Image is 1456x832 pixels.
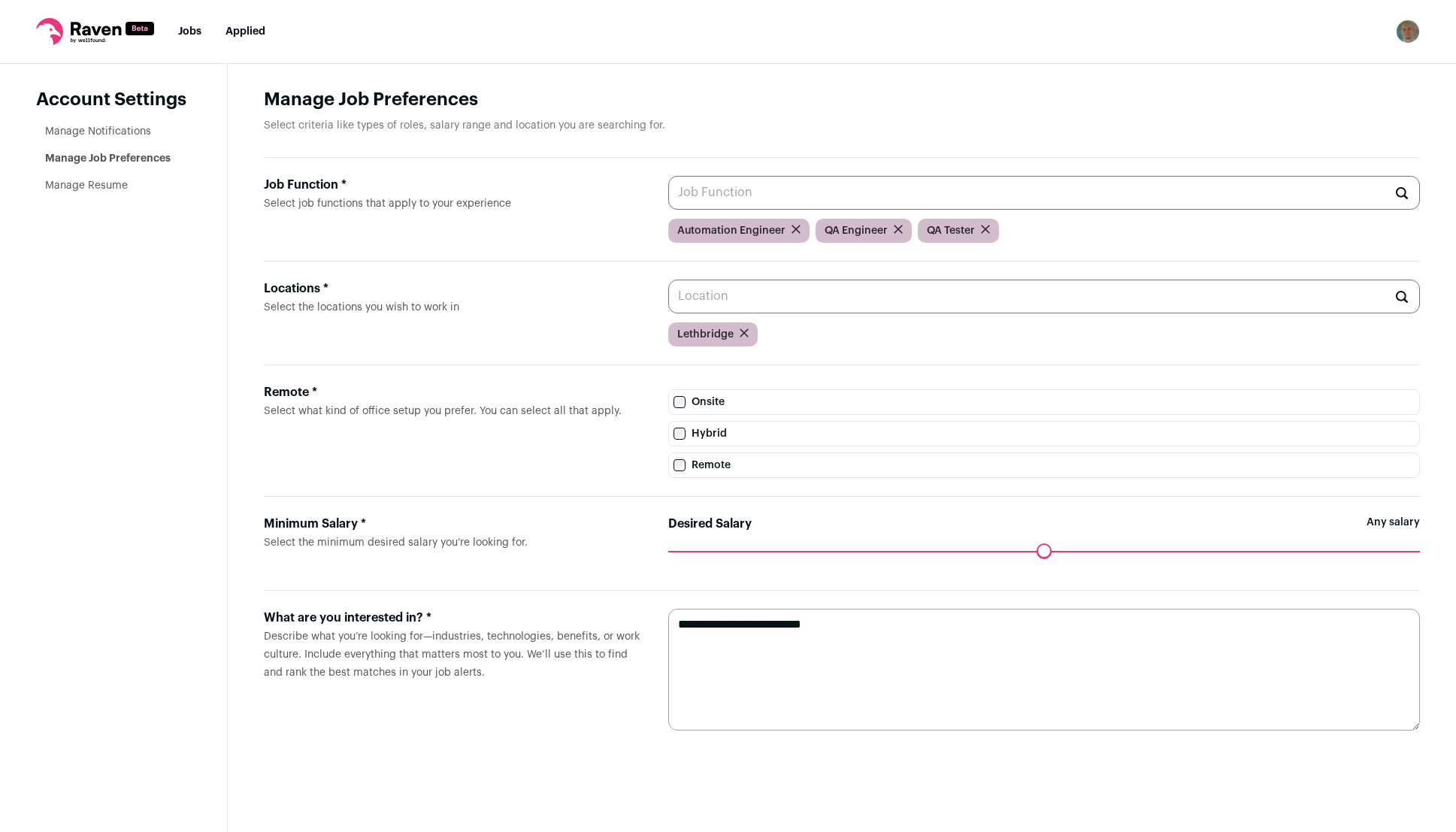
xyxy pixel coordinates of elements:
[264,631,640,678] span: Describe what you’re looking for—industries, technologies, benefits, or work culture. Include eve...
[264,406,622,416] span: Select what kind of office setup you prefer. You can select all that apply.
[264,176,644,194] div: Job Function *
[264,198,511,209] span: Select job functions that apply to your experience
[668,280,1420,313] input: Location
[674,459,686,471] input: Remote
[178,26,201,37] a: Jobs
[674,396,686,408] input: Onsite
[1396,20,1420,44] button: Open dropdown
[1396,20,1420,44] img: 7850607-medium_jpg
[264,537,528,548] span: Select the minimum desired salary you’re looking for.
[668,421,1420,446] label: Hybrid
[668,515,752,533] label: Desired Salary
[1367,515,1420,551] span: Any salary
[668,176,1420,210] input: Job Function
[264,88,1420,112] h1: Manage Job Preferences
[264,609,644,627] div: What are you interested in? *
[264,280,644,298] div: Locations *
[36,88,191,112] header: Account Settings
[45,153,171,164] a: Manage Job Preferences
[264,302,459,313] span: Select the locations you wish to work in
[668,389,1420,415] label: Onsite
[927,223,975,238] span: QA Tester
[264,118,1420,133] p: Select criteria like types of roles, salary range and location you are searching for.
[677,327,734,342] span: Lethbridge
[825,223,888,238] span: QA Engineer
[264,383,644,401] div: Remote *
[226,26,265,37] a: Applied
[674,428,686,440] input: Hybrid
[677,223,786,238] span: Automation Engineer
[668,452,1420,478] label: Remote
[264,515,644,533] div: Minimum Salary *
[45,180,128,191] a: Manage Resume
[45,126,151,137] a: Manage Notifications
